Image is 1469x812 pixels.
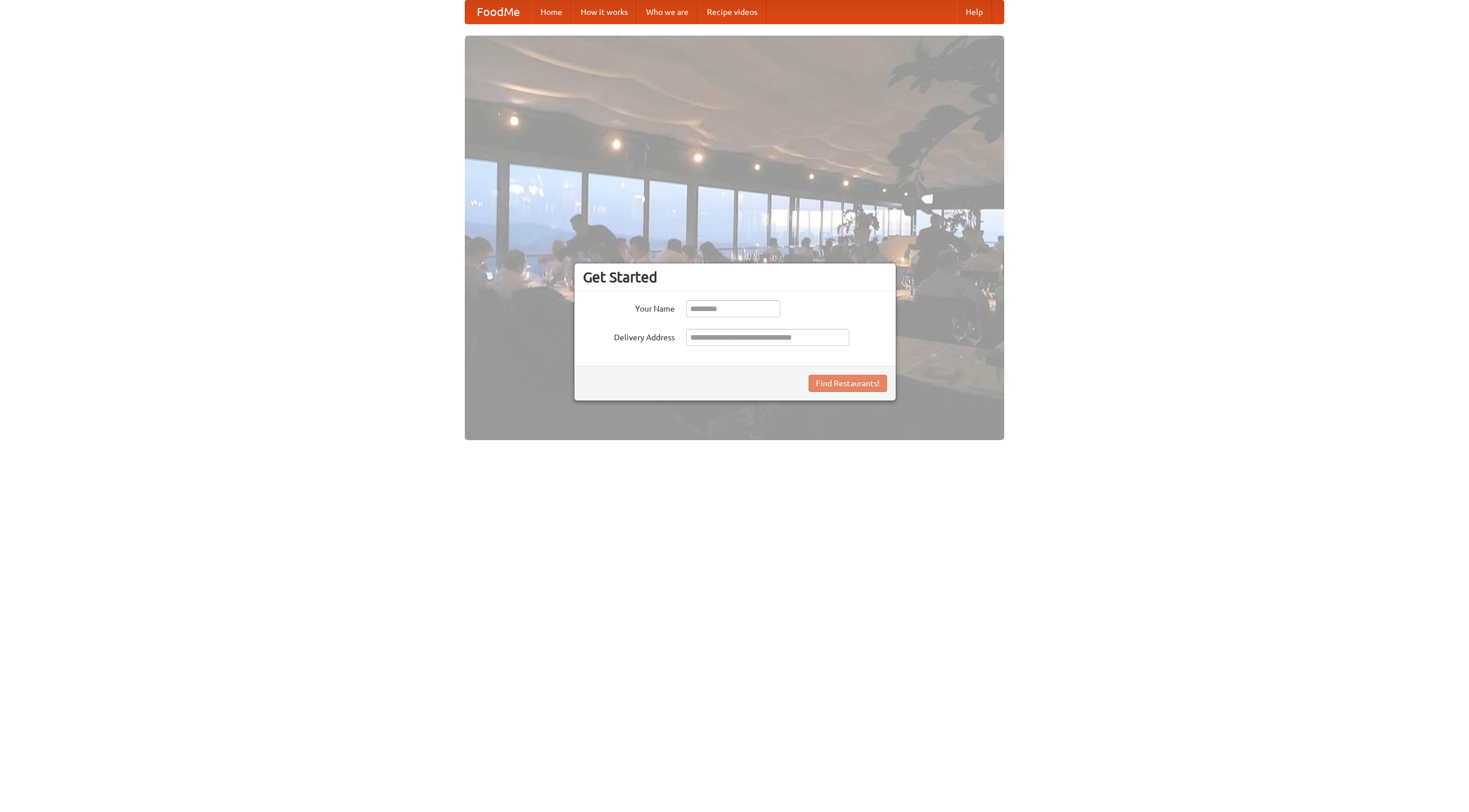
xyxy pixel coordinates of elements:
a: Home [531,1,572,24]
h3: Get Started [583,269,887,286]
a: Recipe videos [698,1,767,24]
label: Delivery Address [583,329,675,343]
a: FoodMe [465,1,531,24]
button: Find Restaurants! [809,375,887,392]
a: Help [957,1,992,24]
a: Who we are [637,1,698,24]
label: Your Name [583,300,675,314]
a: How it works [572,1,637,24]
